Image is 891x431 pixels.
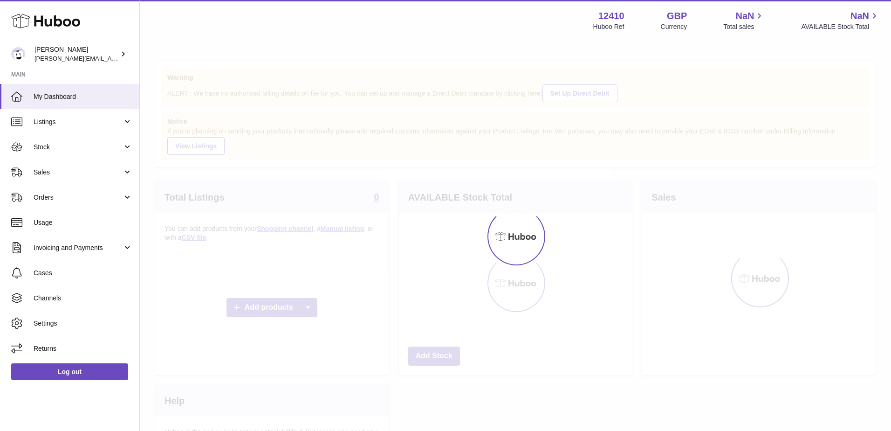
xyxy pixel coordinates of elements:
[11,47,25,61] img: daniel.bridgewater@huboo.com
[34,243,123,252] span: Invoicing and Payments
[34,168,123,177] span: Sales
[34,118,123,126] span: Listings
[801,10,880,31] a: NaN AVAILABLE Stock Total
[801,22,880,31] span: AVAILABLE Stock Total
[593,22,624,31] div: Huboo Ref
[34,218,132,227] span: Usage
[598,10,624,22] strong: 12410
[34,294,132,303] span: Channels
[34,92,132,101] span: My Dashboard
[723,22,765,31] span: Total sales
[11,363,128,380] a: Log out
[34,319,132,328] span: Settings
[34,55,187,62] span: [PERSON_NAME][EMAIL_ADDRESS][DOMAIN_NAME]
[735,10,754,22] span: NaN
[34,45,118,63] div: [PERSON_NAME]
[34,269,132,278] span: Cases
[34,344,132,353] span: Returns
[850,10,869,22] span: NaN
[723,10,765,31] a: NaN Total sales
[661,22,687,31] div: Currency
[667,10,687,22] strong: GBP
[34,143,123,152] span: Stock
[34,193,123,202] span: Orders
